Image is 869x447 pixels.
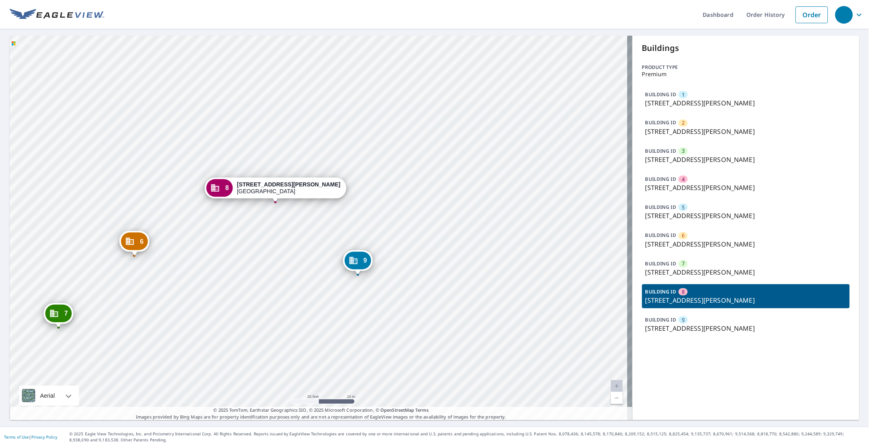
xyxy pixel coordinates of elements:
a: Order [796,6,828,23]
p: [STREET_ADDRESS][PERSON_NAME] [645,98,847,108]
a: OpenStreetMap [380,407,414,413]
p: BUILDING ID [645,119,676,126]
span: 2 [682,119,685,127]
div: Aerial [19,386,79,406]
span: 7 [682,260,685,267]
span: © 2025 TomTom, Earthstar Geographics SIO, © 2025 Microsoft Corporation, © [214,407,429,414]
span: 9 [682,316,685,324]
span: 4 [682,176,685,183]
p: [STREET_ADDRESS][PERSON_NAME] [645,211,847,220]
a: Terms [416,407,429,413]
div: Dropped pin, building 9, Commercial property, 7372 S Harrison Hills Dr La Vista, NE 68128 [343,250,373,275]
p: [STREET_ADDRESS][PERSON_NAME] [645,155,847,164]
p: Images provided by Bing Maps are for property identification purposes only and are not a represen... [10,407,633,420]
p: BUILDING ID [645,204,676,210]
p: [STREET_ADDRESS][PERSON_NAME] [645,183,847,192]
div: Dropped pin, building 8, Commercial property, 7337 S Harrison Hills Dr La Vista, NE 68128 [205,178,346,202]
a: Privacy Policy [31,434,57,440]
span: 5 [682,204,685,211]
a: Current Level 20, Zoom Out [611,392,623,404]
p: [STREET_ADDRESS][PERSON_NAME] [645,324,847,333]
p: BUILDING ID [645,148,676,154]
a: Current Level 20, Zoom In Disabled [611,380,623,392]
div: Aerial [38,386,57,406]
a: Terms of Use [4,434,29,440]
strong: [STREET_ADDRESS][PERSON_NAME] [237,181,340,188]
span: 3 [682,147,685,155]
span: 8 [682,288,685,296]
div: Dropped pin, building 7, Commercial property, 7304 S Harrison Hills Dr La Vista, NE 68128 [44,303,73,328]
p: Premium [642,71,850,77]
span: 1 [682,91,685,99]
p: Buildings [642,42,850,54]
div: [GEOGRAPHIC_DATA] [237,181,340,195]
p: © 2025 Eagle View Technologies, Inc. and Pictometry International Corp. All Rights Reserved. Repo... [69,431,865,443]
p: | [4,435,57,439]
span: 9 [364,257,367,263]
p: [STREET_ADDRESS][PERSON_NAME] [645,295,847,305]
p: Product type [642,64,850,71]
p: [STREET_ADDRESS][PERSON_NAME] [645,239,847,249]
span: 6 [682,232,685,239]
p: BUILDING ID [645,288,676,295]
p: BUILDING ID [645,176,676,182]
p: BUILDING ID [645,91,676,98]
img: EV Logo [10,9,104,21]
span: 8 [225,185,229,191]
span: 6 [140,239,143,245]
p: BUILDING ID [645,260,676,267]
p: BUILDING ID [645,232,676,239]
p: BUILDING ID [645,316,676,323]
p: [STREET_ADDRESS][PERSON_NAME] [645,267,847,277]
div: Dropped pin, building 6, Commercial property, 7301 S Harrison Hills Dr La Vista, NE 68128 [119,231,149,256]
span: 7 [64,310,68,316]
p: [STREET_ADDRESS][PERSON_NAME] [645,127,847,136]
